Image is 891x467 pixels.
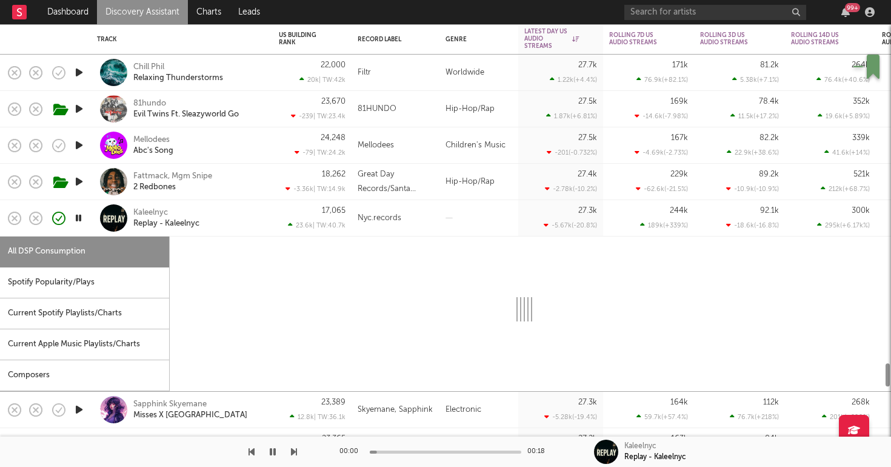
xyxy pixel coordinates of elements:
div: 112k [763,398,779,406]
div: -201 ( -0.732 % ) [547,149,597,156]
div: -18.6k ( -16.8 % ) [726,221,779,229]
div: Genre [446,36,506,43]
a: Mp3beige [133,435,169,446]
div: Replay - Kaleelnyc [624,452,686,463]
div: 24,248 [321,134,345,142]
div: -14.6k ( -7.98 % ) [635,112,688,120]
div: 212k ( +68.7 % ) [821,185,870,193]
div: 229k [670,170,688,178]
div: 20k | TW: 42k [279,76,345,84]
a: Misses X [GEOGRAPHIC_DATA] [133,410,247,421]
div: 27.7k [578,61,597,69]
a: Replay - Kaleelnyc [133,218,199,229]
div: 27.5k [578,98,597,106]
div: Record Label [358,36,415,43]
div: 521k [853,170,870,178]
div: Latest Day US Audio Streams [524,28,579,50]
div: Rolling 14D US Audio Streams [791,32,852,46]
div: US Building Rank [279,32,327,46]
div: 163k [671,435,688,443]
div: 00:00 [339,445,364,459]
div: 1.87k ( +6.81 % ) [546,112,597,120]
div: 76.4k ( +40.6 % ) [816,76,870,84]
div: 23,365 [322,435,345,443]
a: Relaxing Thunderstorms [133,73,223,84]
div: -5.67k ( -20.8 % ) [544,221,597,229]
div: Electronic [439,392,518,428]
div: 167k [671,134,688,142]
div: Skyemane, Sapphink [358,403,433,417]
div: 23,389 [321,398,345,406]
div: 23,670 [321,98,345,106]
div: Sapphink Skyemane [133,399,207,410]
div: 18,262 [322,170,345,178]
div: 244k [670,207,688,215]
div: -4.69k ( -2.73 % ) [635,149,688,156]
div: 201k ( +299 % ) [822,413,870,421]
div: Rolling 7D US Audio Streams [609,32,670,46]
div: Great Day Records/Santa [PERSON_NAME] [358,167,433,197]
div: 27.3k [578,398,597,406]
div: 12.8k | TW: 36.1k [279,413,345,421]
div: 27.4k [578,170,597,178]
div: Children's Music [439,127,518,164]
div: 84k [765,435,779,443]
div: 27.3k [578,207,597,215]
a: Abc's Song [133,146,173,156]
div: 189k ( +339 % ) [640,221,688,229]
div: 339k [852,134,870,142]
div: 22,000 [321,61,345,69]
div: 89.2k [759,170,779,178]
div: -3.36k | TW: 14.9k [279,185,345,193]
div: 81HUNDO [358,102,396,116]
div: 164k [670,398,688,406]
div: Nyc.records [358,211,401,226]
div: Hip-Hop/Rap [439,164,518,200]
div: 81.2k [760,61,779,69]
div: -79 | TW: 24.2k [279,149,345,156]
input: Search for artists [624,5,806,20]
div: 00:18 [527,445,552,459]
div: 76.7k ( +218 % ) [730,413,779,421]
div: 300k [852,207,870,215]
a: 2 Redbones [133,182,176,193]
button: 99+ [841,7,850,17]
div: Track [97,36,261,43]
div: 82.2k [759,134,779,142]
div: 99 + [845,3,860,12]
div: Hip-Hop/Rap [439,91,518,127]
div: -2.78k ( -10.2 % ) [545,185,597,193]
a: Evil Twins Ft. Sleazyworld Go [133,109,239,120]
div: 41.6k ( +14 % ) [824,149,870,156]
div: 59.7k ( +57.4 % ) [636,413,688,421]
div: 23.6k | TW: 40.7k [279,221,345,229]
div: Chill Phil [133,62,164,73]
div: Rolling 3D US Audio Streams [700,32,761,46]
a: Kaleelnyc [133,207,168,218]
a: Mellodees [133,135,170,146]
div: 17,065 [322,207,345,215]
div: 19.6k ( +5.89 % ) [818,112,870,120]
div: 5.38k ( +7.1 % ) [732,76,779,84]
div: 22.9k ( +38.6 % ) [727,149,779,156]
div: -10.9k ( -10.9 % ) [726,185,779,193]
div: -239 | TW: 23.4k [279,112,345,120]
a: Fattmack, Mgm Snipe [133,171,212,182]
div: 295k ( +6.17k % ) [817,221,870,229]
div: Worldwide [439,55,518,91]
div: 169k [670,98,688,106]
div: 27.5k [578,134,597,142]
div: Kaleelnyc [624,441,656,452]
div: Mellodees [358,138,394,153]
div: 92.1k [760,207,779,215]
